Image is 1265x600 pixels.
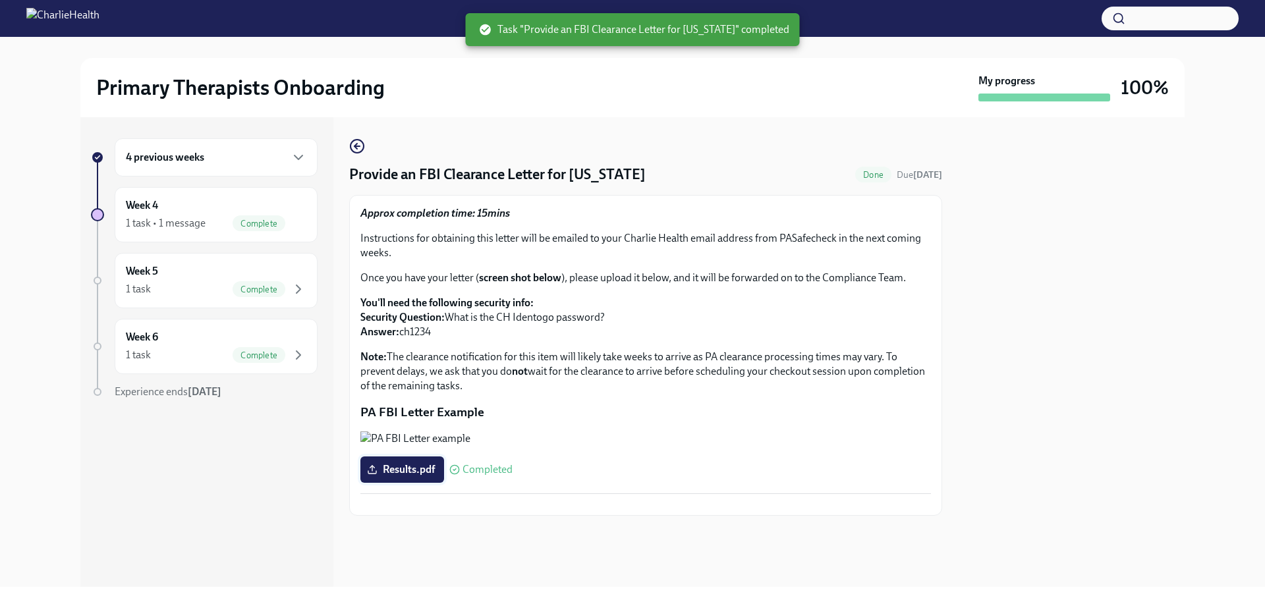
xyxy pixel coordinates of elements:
span: Task "Provide an FBI Clearance Letter for [US_STATE]" completed [479,22,789,37]
h6: Week 5 [126,264,158,279]
span: Complete [233,350,285,360]
strong: Approx completion time: 15mins [360,207,510,219]
strong: Security Question: [360,311,445,323]
h3: 100% [1121,76,1169,99]
div: 1 task [126,348,151,362]
a: Week 51 taskComplete [91,253,318,308]
span: Complete [233,285,285,294]
strong: screen shot below [479,271,561,284]
strong: Answer: [360,325,399,338]
span: Completed [463,464,513,475]
strong: Note: [360,350,387,363]
a: Week 41 task • 1 messageComplete [91,187,318,242]
span: Done [855,170,891,180]
div: 4 previous weeks [115,138,318,177]
span: Complete [233,219,285,229]
p: The clearance notification for this item will likely take weeks to arrive as PA clearance process... [360,350,931,393]
h6: Week 4 [126,198,158,213]
label: Results.pdf [360,456,444,483]
strong: not [512,365,528,377]
strong: My progress [978,74,1035,88]
span: September 4th, 2025 09:00 [897,169,942,181]
span: Due [897,169,942,180]
h4: Provide an FBI Clearance Letter for [US_STATE] [349,165,646,184]
h6: 4 previous weeks [126,150,204,165]
strong: [DATE] [188,385,221,398]
h6: Week 6 [126,330,158,344]
img: CharlieHealth [26,8,99,29]
p: Instructions for obtaining this letter will be emailed to your Charlie Health email address from ... [360,231,931,260]
a: Week 61 taskComplete [91,319,318,374]
p: PA FBI Letter Example [360,404,931,421]
h2: Primary Therapists Onboarding [96,74,385,101]
p: What is the CH Identogo password? ch1234 [360,296,931,339]
span: Results.pdf [370,463,435,476]
div: 1 task [126,282,151,296]
div: 1 task • 1 message [126,216,206,231]
strong: You'll need the following security info: [360,296,534,309]
span: Experience ends [115,385,221,398]
p: Once you have your letter ( ), please upload it below, and it will be forwarded on to the Complia... [360,271,931,285]
strong: [DATE] [913,169,942,180]
button: Zoom image [360,431,931,446]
